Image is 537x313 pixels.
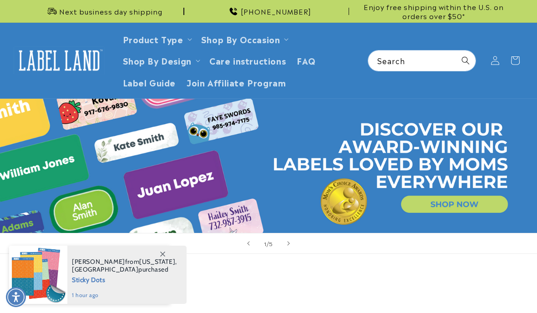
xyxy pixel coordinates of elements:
span: FAQ [297,55,316,66]
span: from , purchased [72,258,177,273]
span: Care instructions [209,55,286,66]
span: Shop By Occasion [201,34,280,44]
span: Label Guide [123,77,176,87]
span: [PHONE_NUMBER] [241,7,311,16]
span: 5 [269,239,273,248]
img: Label Land [14,46,105,75]
a: FAQ [291,50,321,71]
a: Label Guide [117,71,182,93]
summary: Product Type [117,28,196,50]
span: / [267,239,269,248]
button: Search [456,50,476,71]
span: Join Affiliate Program [187,77,286,87]
iframe: Gorgias live chat messenger [446,274,528,304]
button: Previous slide [238,233,258,253]
summary: Shop By Design [117,50,204,71]
div: Accessibility Menu [6,287,26,307]
span: [PERSON_NAME] [72,257,125,266]
span: [US_STATE] [139,257,175,266]
span: Next business day shipping [59,7,162,16]
span: 1 [264,239,267,248]
summary: Shop By Occasion [196,28,293,50]
span: Enjoy free shipping within the U.S. on orders over $50* [353,2,514,20]
a: Care instructions [204,50,291,71]
span: [GEOGRAPHIC_DATA] [72,265,138,273]
h2: Best sellers [23,274,514,288]
button: Next slide [279,233,299,253]
a: Product Type [123,33,183,45]
a: Label Land [10,43,108,78]
a: Shop By Design [123,54,192,66]
a: Join Affiliate Program [181,71,291,93]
